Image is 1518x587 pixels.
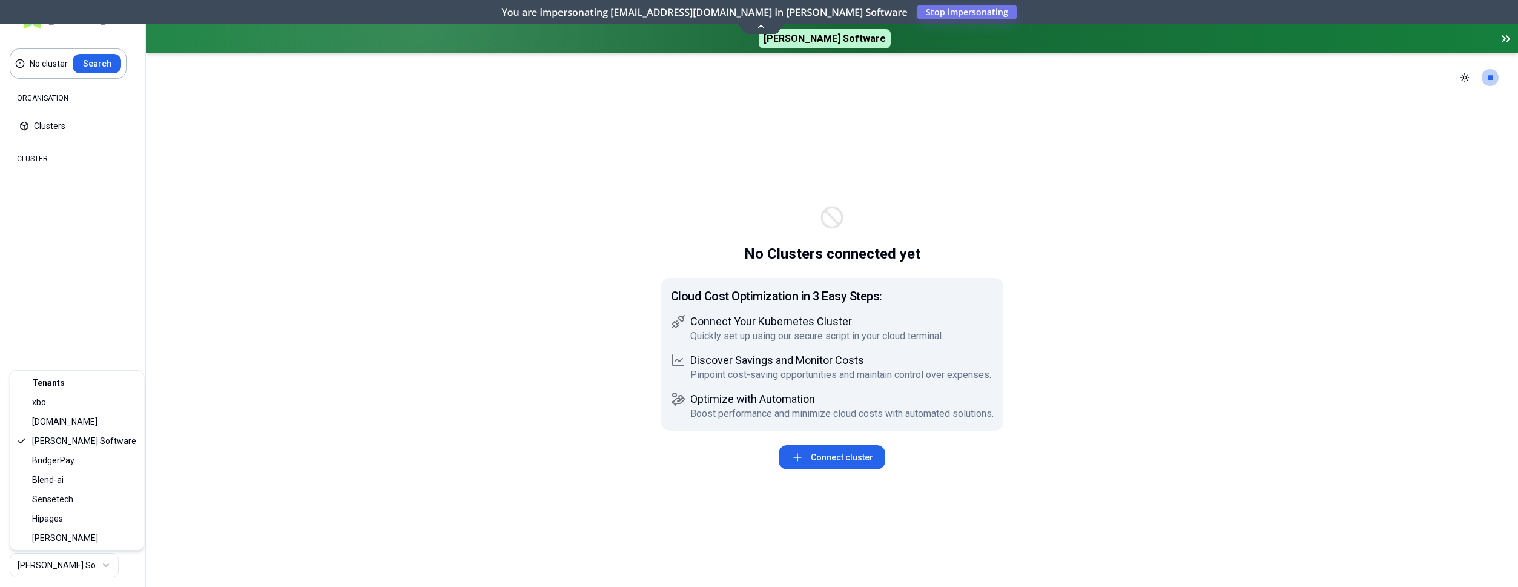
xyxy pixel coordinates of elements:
span: Blend-ai [32,474,64,486]
span: xbo [32,396,46,408]
span: [PERSON_NAME] Software [32,435,136,447]
span: Sensetech [32,493,73,505]
span: BridgerPay [32,454,74,466]
span: [DOMAIN_NAME] [32,416,97,428]
div: Tenants [13,373,141,393]
span: [PERSON_NAME] [32,532,98,544]
span: Hipages [32,512,63,525]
